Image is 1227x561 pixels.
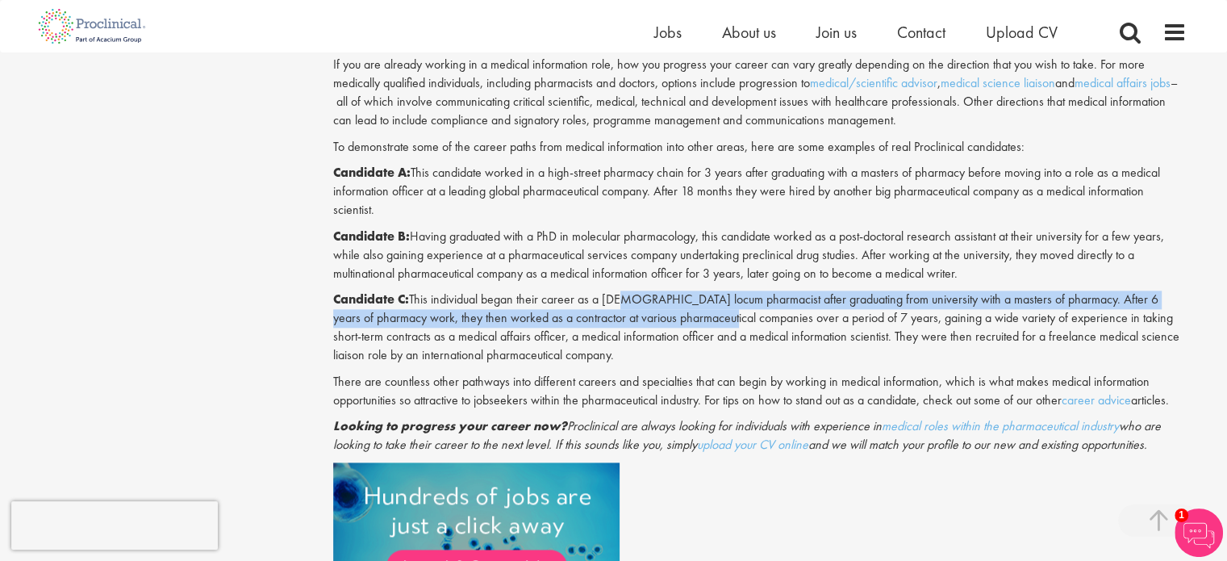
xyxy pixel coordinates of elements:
[11,501,218,550] iframe: reCAPTCHA
[1075,74,1171,91] a: medical affairs jobs
[333,138,1187,157] p: To demonstrate some of the career paths from medical information into other areas, here are some ...
[333,228,410,245] strong: Candidate B:
[1062,391,1131,408] a: career advice
[333,291,1187,364] p: This individual began their career as a [DEMOGRAPHIC_DATA] locum pharmacist after graduating from...
[810,74,937,91] a: medical/scientific advisor
[1175,509,1188,522] span: 1
[333,373,1187,410] p: There are countless other pathways into different careers and specialties that can begin by worki...
[333,417,1161,453] em: Proclinical are always looking for individuals with experience in who are looking to take their c...
[333,164,411,181] strong: Candidate A:
[1175,509,1223,557] img: Chatbot
[333,417,567,434] strong: Looking to progress your career now?
[333,291,409,308] strong: Candidate C:
[333,164,1187,220] p: This candidate worked in a high-street pharmacy chain for 3 years after graduating with a masters...
[941,74,1055,91] a: medical science liaison
[333,228,1187,283] p: Having graduated with a PhD in molecular pharmacology, this candidate worked as a post-doctoral r...
[986,22,1058,43] a: Upload CV
[654,22,682,43] a: Jobs
[897,22,945,43] a: Contact
[882,417,1119,434] a: medical roles within the pharmaceutical industry
[697,436,808,453] a: upload your CV online
[333,56,1187,129] p: If you are already working in a medical information role, how you progress your career can vary g...
[722,22,776,43] a: About us
[816,22,857,43] a: Join us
